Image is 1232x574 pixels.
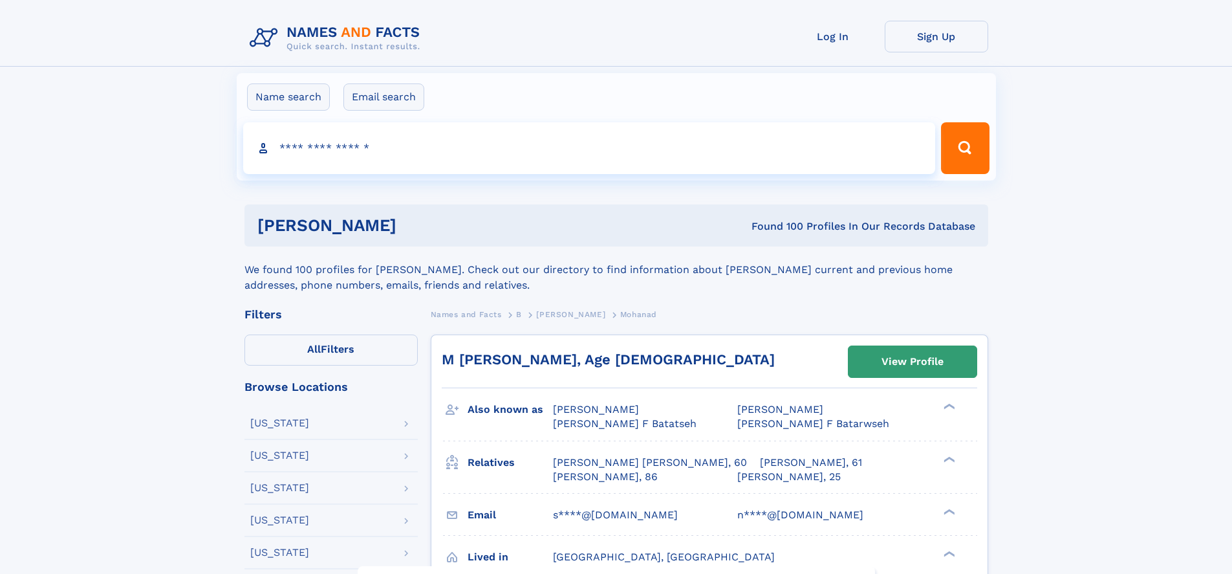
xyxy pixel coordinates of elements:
div: [US_STATE] [250,418,309,428]
button: Search Button [941,122,989,174]
div: We found 100 profiles for [PERSON_NAME]. Check out our directory to find information about [PERSO... [244,247,988,293]
img: Logo Names and Facts [244,21,431,56]
input: search input [243,122,936,174]
div: [US_STATE] [250,483,309,493]
div: ❯ [940,403,956,411]
div: View Profile [881,347,944,377]
h3: Email [468,504,553,526]
span: [PERSON_NAME] [737,403,823,415]
div: ❯ [940,507,956,516]
span: [GEOGRAPHIC_DATA], [GEOGRAPHIC_DATA] [553,551,775,563]
span: [PERSON_NAME] F Batarwseh [737,417,889,430]
label: Filters [244,335,418,366]
a: View Profile [848,346,977,377]
label: Email search [343,83,424,111]
span: [PERSON_NAME] [536,310,605,319]
div: Browse Locations [244,381,418,393]
a: Sign Up [885,21,988,52]
a: [PERSON_NAME] [536,306,605,322]
span: B [516,310,522,319]
h3: Lived in [468,546,553,568]
a: Log In [781,21,885,52]
label: Name search [247,83,330,111]
div: ❯ [940,455,956,463]
div: ❯ [940,549,956,558]
a: [PERSON_NAME], 61 [760,456,862,470]
div: [US_STATE] [250,450,309,461]
div: Filters [244,309,418,320]
h3: Also known as [468,399,553,421]
a: [PERSON_NAME], 86 [553,470,658,484]
h3: Relatives [468,452,553,474]
h1: [PERSON_NAME] [257,217,574,234]
span: [PERSON_NAME] F Batatseh [553,417,697,430]
a: Names and Facts [431,306,502,322]
a: M [PERSON_NAME], Age [DEMOGRAPHIC_DATA] [442,351,775,368]
span: [PERSON_NAME] [553,403,639,415]
a: B [516,306,522,322]
span: Mohanad [620,310,657,319]
div: [US_STATE] [250,547,309,558]
a: [PERSON_NAME] [PERSON_NAME], 60 [553,456,747,470]
div: Found 100 Profiles In Our Records Database [574,219,975,234]
a: [PERSON_NAME], 25 [737,470,841,484]
div: [US_STATE] [250,515,309,525]
span: All [307,343,321,355]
